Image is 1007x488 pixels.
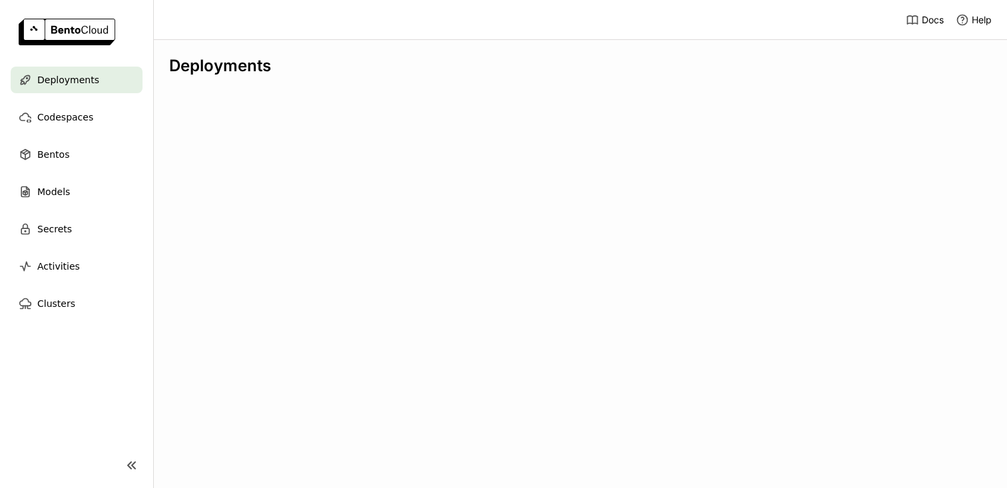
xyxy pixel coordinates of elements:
span: Secrets [37,221,72,237]
span: Deployments [37,72,99,88]
a: Models [11,178,143,205]
a: Docs [906,13,944,27]
img: logo [19,19,115,45]
span: Clusters [37,296,75,312]
span: Docs [922,14,944,26]
a: Clusters [11,290,143,317]
span: Models [37,184,70,200]
div: Help [956,13,992,27]
span: Bentos [37,146,69,162]
span: Activities [37,258,80,274]
a: Secrets [11,216,143,242]
span: Help [972,14,992,26]
span: Codespaces [37,109,93,125]
div: Deployments [169,56,991,76]
a: Bentos [11,141,143,168]
a: Activities [11,253,143,280]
